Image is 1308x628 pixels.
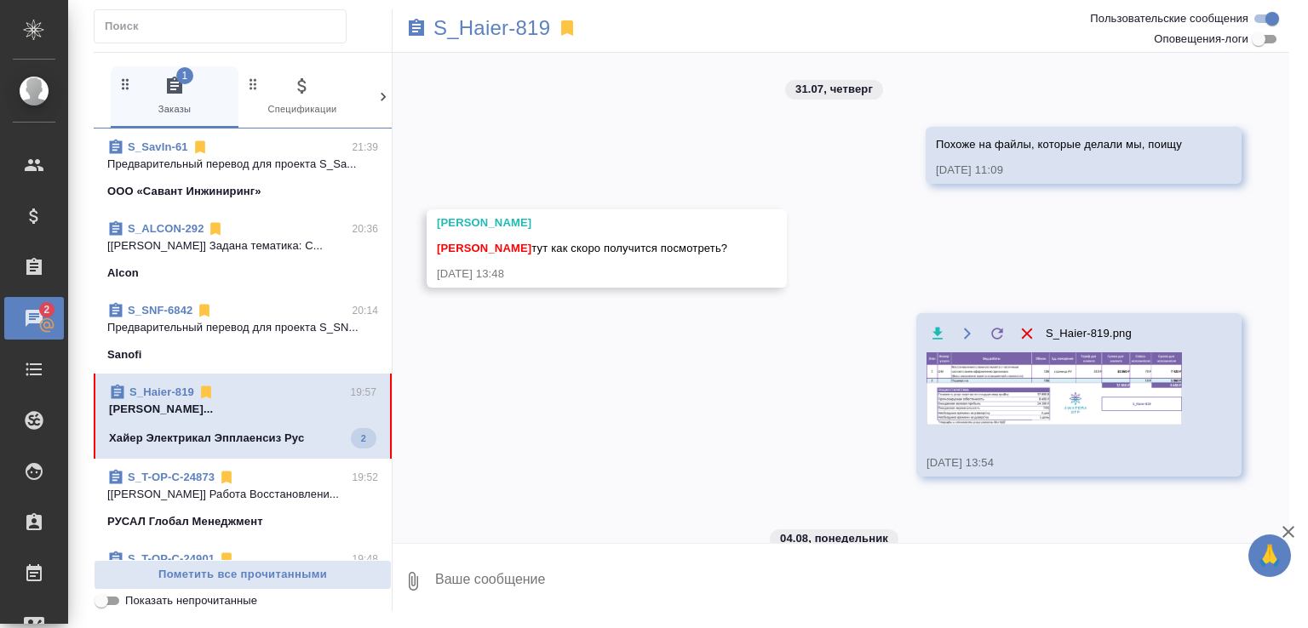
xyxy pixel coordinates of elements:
div: S_T-OP-C-2487319:52[[PERSON_NAME]] Работа Восстановлени...РУСАЛ Глобал Менеджмент [94,459,392,540]
a: S_ALCON-292 [128,222,204,235]
span: 🙏 [1255,538,1284,574]
a: S_T-OP-C-24873 [128,471,215,483]
svg: Зажми и перетащи, чтобы поменять порядок вкладок [373,76,389,92]
p: 21:39 [352,139,378,156]
span: Пометить все прочитанными [103,565,382,585]
svg: Отписаться [198,384,215,401]
span: 1 [176,67,193,84]
a: S_SavIn-61 [128,140,188,153]
div: [DATE] 11:09 [936,162,1182,179]
p: 04.08, понедельник [780,530,888,547]
div: [DATE] 13:48 [437,265,727,283]
span: тут как скоро получится посмотреть? [437,242,727,254]
a: S_Haier-819 [433,20,550,37]
p: 20:14 [352,302,378,319]
a: S_Haier-819 [129,385,194,398]
svg: Отписаться [192,139,209,156]
button: Открыть на драйве [956,323,978,344]
svg: Отписаться [218,469,235,486]
p: РУСАЛ Глобал Менеджмент [107,513,263,530]
p: ООО «Савант Инжиниринг» [107,183,261,200]
span: 2 [33,301,60,318]
p: [[PERSON_NAME]] Задана тематика: С... [107,237,378,254]
span: Заказы [118,76,232,117]
span: 2 [351,430,376,447]
div: S_ALCON-29220:36[[PERSON_NAME]] Задана тематика: С...Alcon [94,210,392,292]
svg: Отписаться [207,220,224,237]
p: Предварительный перевод для проекта S_SN... [107,319,378,336]
p: 19:57 [350,384,376,401]
span: Спецификации [245,76,359,117]
button: Удалить файл [1016,323,1037,344]
p: 31.07, четверг [795,81,873,98]
span: Похоже на файлы, которые делали мы, поищу [936,138,1182,151]
p: Хайер Электрикал Эпплаенсиз Рус [109,430,304,447]
span: [PERSON_NAME] [437,242,531,254]
span: Клиенты [373,76,487,117]
input: Поиск [105,14,346,38]
label: Обновить файл [986,323,1007,344]
div: S_T-OP-C-2490119:48[[PERSON_NAME]] Работа Восстановление ...РУСАЛ Глобал Менеджмент [94,540,392,622]
p: 19:48 [352,551,378,568]
p: Sanofi [107,346,142,363]
div: [PERSON_NAME] [437,214,727,231]
span: Пользовательские сообщения [1090,10,1248,27]
p: 20:36 [352,220,378,237]
button: Скачать [926,323,948,344]
svg: Отписаться [196,302,213,319]
p: Alcon [107,265,139,282]
a: S_T-OP-C-24901 [128,552,215,565]
a: S_SNF-6842 [128,304,192,317]
p: [[PERSON_NAME]] Работа Восстановлени... [107,486,378,503]
a: 2 [4,297,64,340]
div: S_SavIn-6121:39Предварительный перевод для проекта S_Sa...ООО «Савант Инжиниринг» [94,128,392,210]
div: S_Haier-81919:57[PERSON_NAME]...Хайер Электрикал Эпплаенсиз Рус2 [94,374,392,459]
button: Пометить все прочитанными [94,560,392,590]
img: S_Haier-819.png [926,352,1182,425]
svg: Зажми и перетащи, чтобы поменять порядок вкладок [118,76,134,92]
svg: Зажми и перетащи, чтобы поменять порядок вкладок [245,76,261,92]
span: Показать непрочитанные [125,592,257,609]
p: Предварительный перевод для проекта S_Sa... [107,156,378,173]
button: 🙏 [1248,534,1291,577]
div: [DATE] 13:54 [926,454,1182,471]
svg: Отписаться [218,551,235,568]
p: 19:52 [352,469,378,486]
p: [PERSON_NAME]... [109,401,376,418]
span: S_Haier-819.png [1046,325,1132,342]
div: S_SNF-684220:14Предварительный перевод для проекта S_SN...Sanofi [94,292,392,374]
span: Оповещения-логи [1154,31,1248,48]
